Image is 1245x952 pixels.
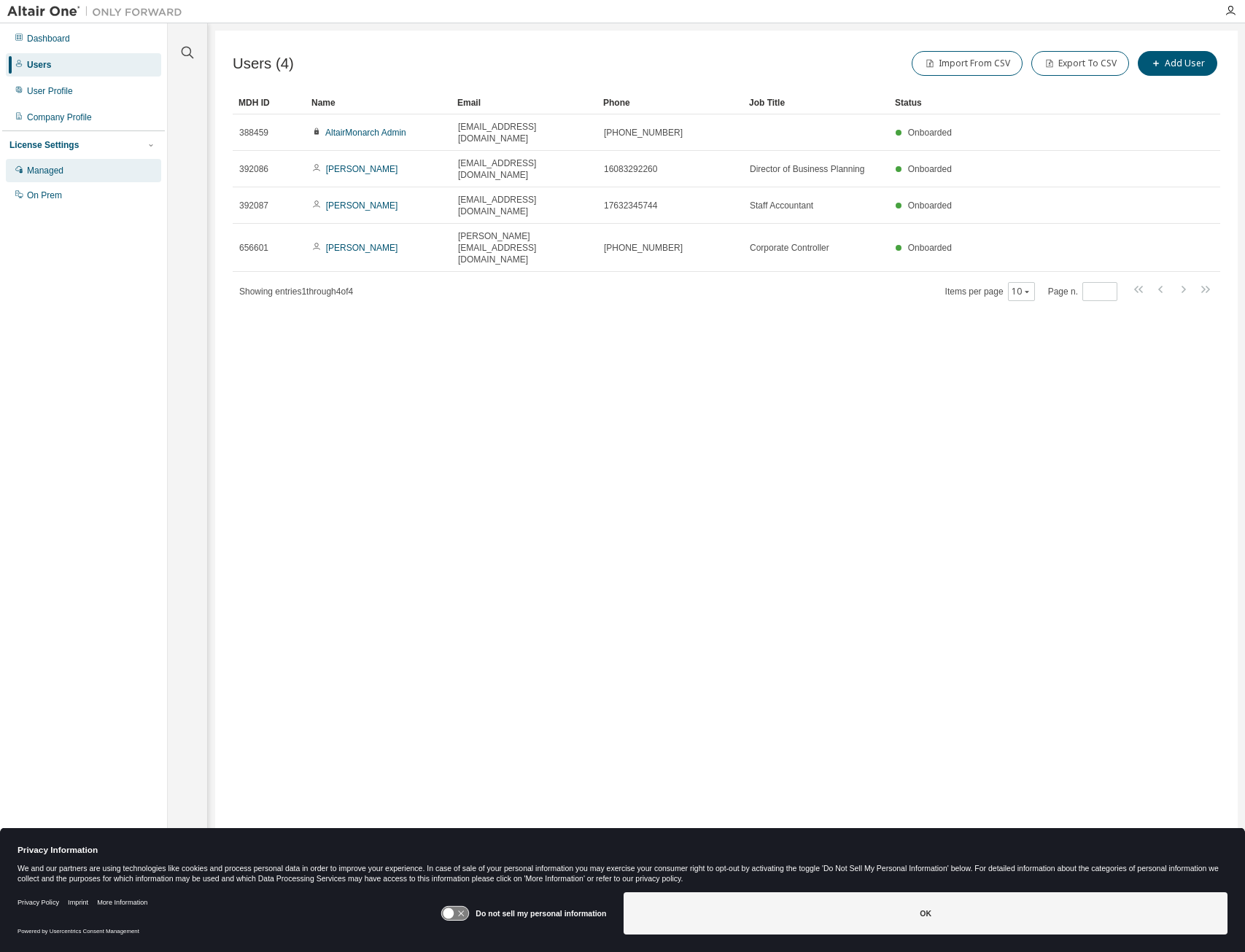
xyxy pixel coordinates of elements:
span: [EMAIL_ADDRESS][DOMAIN_NAME] [458,157,591,181]
a: [PERSON_NAME] [326,200,398,211]
span: 392086 [239,163,268,175]
span: Page n. [1048,282,1117,301]
div: Phone [603,91,737,114]
button: Import From CSV [912,51,1023,76]
span: 388459 [239,127,268,138]
span: Users (4) [233,55,294,72]
span: Items per page [945,282,1035,301]
span: Onboarded [908,128,952,138]
div: User Profile [27,85,73,97]
span: Showing entries 1 through 4 of 4 [239,286,353,297]
span: [PHONE_NUMBER] [604,242,683,254]
span: 656601 [239,242,268,254]
img: Altair One [7,4,190,19]
div: Name [311,91,446,114]
div: MDH ID [238,91,300,114]
div: Users [27,59,51,71]
div: Company Profile [27,112,92,123]
span: Director of Business Planning [750,163,864,175]
button: 10 [1012,286,1031,297]
button: Export To CSV [1031,51,1129,76]
button: Add User [1138,51,1217,76]
div: Managed [27,165,63,176]
span: [EMAIL_ADDRESS][DOMAIN_NAME] [458,194,591,217]
a: [PERSON_NAME] [326,243,398,253]
div: Dashboard [27,33,70,44]
span: Onboarded [908,164,952,174]
div: Email [457,91,592,114]
a: [PERSON_NAME] [326,164,398,174]
span: Onboarded [908,200,952,211]
span: [PERSON_NAME][EMAIL_ADDRESS][DOMAIN_NAME] [458,230,591,265]
div: On Prem [27,190,62,201]
span: 392087 [239,200,268,211]
span: Staff Accountant [750,200,813,211]
span: Onboarded [908,243,952,253]
span: 16083292260 [604,163,657,175]
span: Corporate Controller [750,242,829,254]
span: 17632345744 [604,200,657,211]
a: AltairMonarch Admin [325,128,406,138]
div: Status [895,91,1144,114]
div: Job Title [749,91,883,114]
div: License Settings [9,139,79,151]
span: [EMAIL_ADDRESS][DOMAIN_NAME] [458,121,591,144]
span: [PHONE_NUMBER] [604,127,683,138]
